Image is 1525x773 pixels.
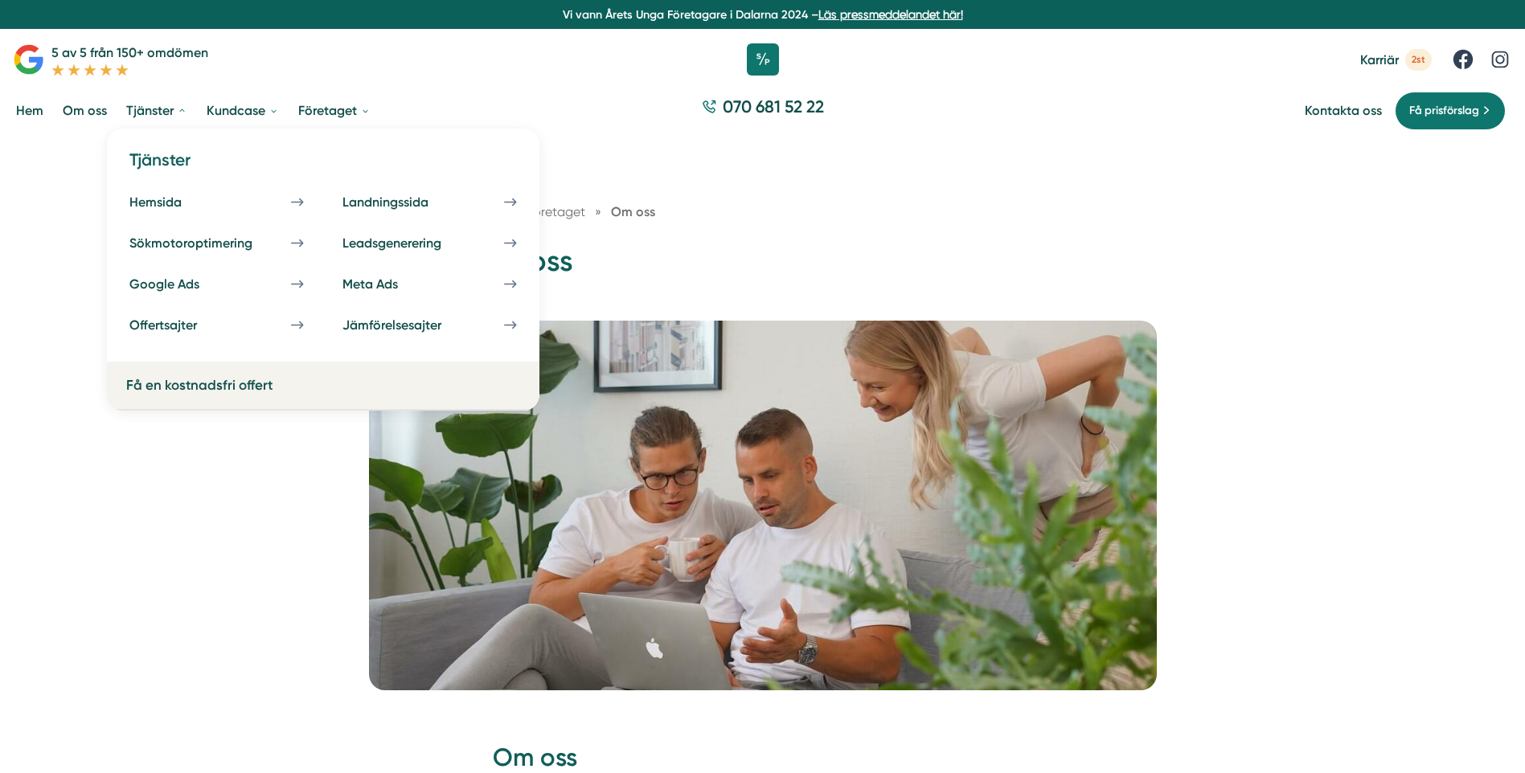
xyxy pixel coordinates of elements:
[120,148,527,184] h4: Tjänster
[203,90,282,131] a: Kundcase
[129,194,220,210] div: Hemsida
[120,308,314,342] a: Offertsajter
[120,185,314,219] a: Hemsida
[473,242,1052,294] h1: Om oss
[1409,102,1479,120] span: Få prisförslag
[333,226,527,260] a: Leadsgenerering
[595,202,601,222] span: »
[129,276,238,292] div: Google Ads
[473,202,1052,222] nav: Breadcrumb
[342,317,480,333] div: Jämförelsesajter
[527,204,588,219] a: Företaget
[295,90,374,131] a: Företaget
[123,90,191,131] a: Tjänster
[6,6,1519,22] p: Vi vann Årets Unga Företagare i Dalarna 2024 –
[695,95,830,126] a: 070 681 52 22
[527,204,585,219] span: Företaget
[1405,49,1432,71] span: 2st
[333,308,527,342] a: Jämförelsesajter
[126,377,273,393] a: Få en kostnadsfri offert
[369,321,1157,690] img: Smartproduktion,
[611,204,655,219] a: Om oss
[120,267,314,301] a: Google Ads
[59,90,110,131] a: Om oss
[129,235,291,251] div: Sökmotoroptimering
[1305,103,1382,118] a: Kontakta oss
[342,276,437,292] div: Meta Ads
[333,267,527,301] a: Meta Ads
[1360,52,1399,67] span: Karriär
[342,235,480,251] div: Leadsgenerering
[51,43,208,63] p: 5 av 5 från 150+ omdömen
[13,90,47,131] a: Hem
[1395,92,1506,130] a: Få prisförslag
[1360,49,1432,71] a: Karriär 2st
[129,317,236,333] div: Offertsajter
[342,194,467,210] div: Landningssida
[723,95,824,118] span: 070 681 52 22
[818,8,963,21] a: Läs pressmeddelandet här!
[333,185,527,219] a: Landningssida
[120,226,314,260] a: Sökmotoroptimering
